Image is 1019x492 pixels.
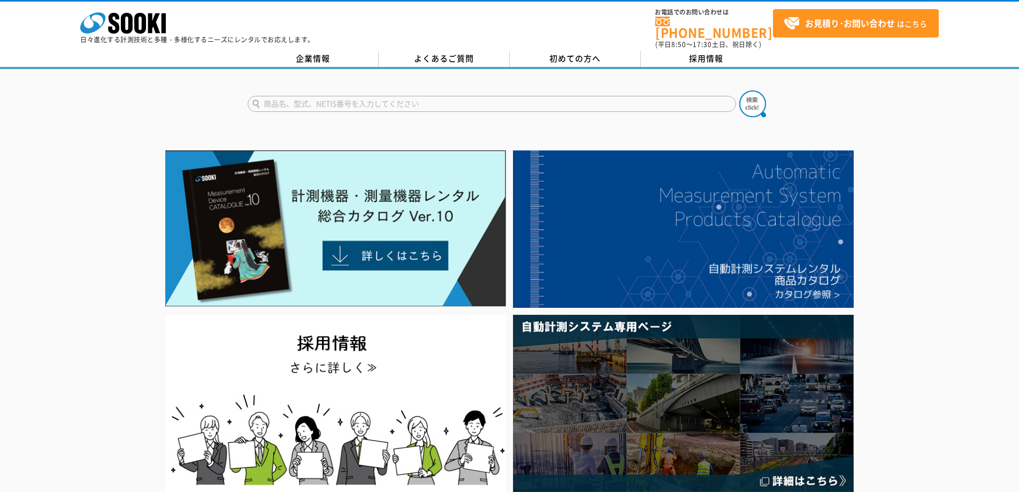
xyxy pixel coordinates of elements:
[248,96,736,112] input: 商品名、型式、NETIS番号を入力してください
[655,40,761,49] span: (平日 ～ 土日、祝日除く)
[513,150,854,308] img: 自動計測システムカタログ
[165,150,506,307] img: Catalog Ver10
[248,51,379,67] a: 企業情報
[655,9,773,16] span: お電話でのお問い合わせは
[165,315,506,492] img: SOOKI recruit
[739,90,766,117] img: btn_search.png
[671,40,686,49] span: 8:50
[513,315,854,492] img: 自動計測システム専用ページ
[805,17,895,29] strong: お見積り･お問い合わせ
[379,51,510,67] a: よくあるご質問
[773,9,939,37] a: お見積り･お問い合わせはこちら
[80,36,315,43] p: 日々進化する計測技術と多種・多様化するニーズにレンタルでお応えします。
[641,51,772,67] a: 採用情報
[784,16,927,32] span: はこちら
[693,40,712,49] span: 17:30
[549,52,601,64] span: 初めての方へ
[655,17,773,39] a: [PHONE_NUMBER]
[510,51,641,67] a: 初めての方へ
